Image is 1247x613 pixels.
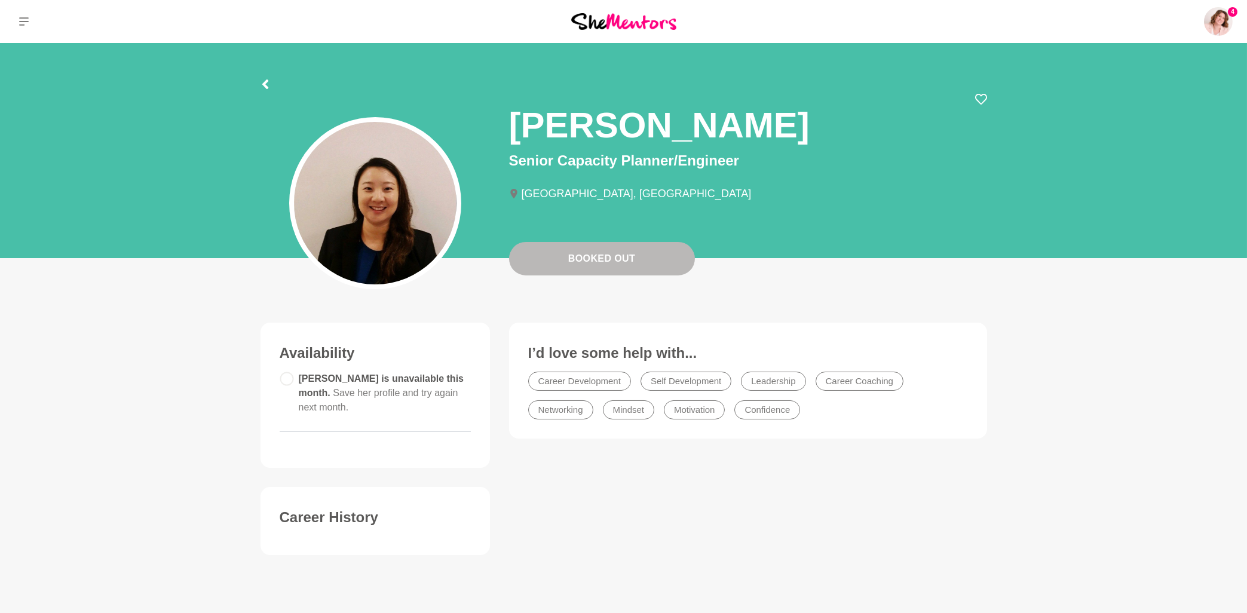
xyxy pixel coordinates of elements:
h3: Availability [280,344,471,362]
a: Amanda Greenman4 [1204,7,1233,36]
span: 4 [1228,7,1237,17]
li: [GEOGRAPHIC_DATA], [GEOGRAPHIC_DATA] [509,188,761,199]
img: Amanda Greenman [1204,7,1233,36]
span: Save her profile and try again next month. [299,388,458,412]
h1: [PERSON_NAME] [509,103,810,148]
span: [PERSON_NAME] is unavailable this month. [299,373,464,412]
p: Senior Capacity Planner/Engineer [509,150,987,171]
h3: Career History [280,508,471,526]
h3: I’d love some help with... [528,344,968,362]
img: She Mentors Logo [571,13,676,29]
